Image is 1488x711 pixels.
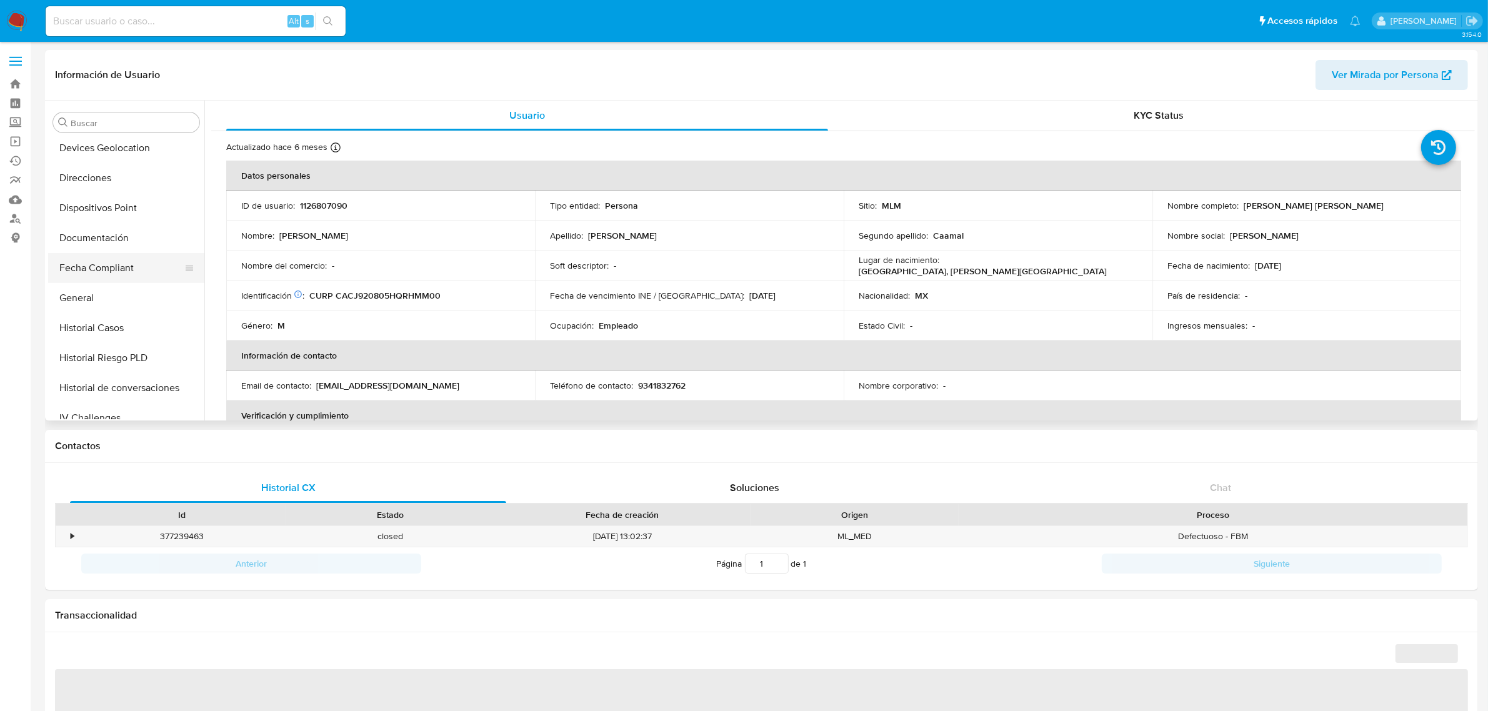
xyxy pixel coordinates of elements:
h1: Información de Usuario [55,69,160,81]
p: País de residencia : [1167,290,1240,301]
p: Persona [605,200,638,211]
p: Lugar de nacimiento : [859,254,939,266]
p: M [277,320,285,331]
button: Ver Mirada por Persona [1316,60,1468,90]
p: - [943,380,946,391]
h1: Transaccionalidad [55,609,1468,622]
button: Devices Geolocation [48,133,204,163]
button: search-icon [315,12,341,30]
div: Proceso [967,509,1459,521]
input: Buscar usuario o caso... [46,13,346,29]
div: Fecha de creación [503,509,742,521]
div: • [71,530,74,542]
div: Defectuoso - FBM [959,526,1467,547]
p: Ingresos mensuales : [1167,320,1247,331]
button: Anterior [81,554,421,574]
p: MLM [882,200,901,211]
p: Género : [241,320,272,331]
button: Fecha Compliant [48,253,194,283]
p: - [614,260,616,271]
p: [EMAIL_ADDRESS][DOMAIN_NAME] [316,380,459,391]
p: Actualizado hace 6 meses [226,141,327,153]
p: [PERSON_NAME] [1230,230,1299,241]
p: Teléfono de contacto : [550,380,633,391]
button: Siguiente [1102,554,1442,574]
span: Página de [717,554,807,574]
div: closed [286,526,494,547]
div: Origen [759,509,950,521]
p: [PERSON_NAME] [588,230,657,241]
p: ID de usuario : [241,200,295,211]
button: IV Challenges [48,403,204,433]
p: Tipo entidad : [550,200,600,211]
button: Dispositivos Point [48,193,204,223]
p: [GEOGRAPHIC_DATA], [PERSON_NAME][GEOGRAPHIC_DATA] [859,266,1107,277]
p: marianathalie.grajeda@mercadolibre.com.mx [1391,15,1461,27]
p: - [1252,320,1255,331]
div: 377239463 [77,526,286,547]
p: Empleado [599,320,638,331]
p: Estado Civil : [859,320,905,331]
span: Historial CX [261,480,316,495]
button: Direcciones [48,163,204,193]
p: Nacionalidad : [859,290,910,301]
p: Identificación : [241,290,304,301]
p: [PERSON_NAME] [PERSON_NAME] [1244,200,1384,211]
button: Historial de conversaciones [48,373,204,403]
div: [DATE] 13:02:37 [494,526,751,547]
p: Ocupación : [550,320,594,331]
p: - [910,320,912,331]
span: Usuario [509,108,545,122]
p: MX [915,290,928,301]
p: [DATE] [1255,260,1281,271]
span: KYC Status [1134,108,1184,122]
p: 1126807090 [300,200,347,211]
p: Fecha de nacimiento : [1167,260,1250,271]
p: Fecha de vencimiento INE / [GEOGRAPHIC_DATA] : [550,290,744,301]
p: CURP CACJ920805HQRHMM00 [309,290,441,301]
a: Salir [1466,14,1479,27]
p: Nombre completo : [1167,200,1239,211]
div: Id [86,509,277,521]
button: Documentación [48,223,204,253]
p: Nombre del comercio : [241,260,327,271]
p: - [332,260,334,271]
p: Nombre : [241,230,274,241]
p: [PERSON_NAME] [279,230,348,241]
th: Verificación y cumplimiento [226,400,1461,430]
p: Email de contacto : [241,380,311,391]
p: Soft descriptor : [550,260,609,271]
span: Accesos rápidos [1267,14,1337,27]
th: Datos personales [226,161,1461,191]
p: Caamal [933,230,964,241]
div: ML_MED [751,526,959,547]
p: - [1245,290,1247,301]
input: Buscar [71,117,194,129]
p: Nombre corporativo : [859,380,938,391]
h1: Contactos [55,440,1468,452]
span: Alt [289,15,299,27]
div: Estado [294,509,485,521]
p: Nombre social : [1167,230,1225,241]
button: Historial Casos [48,313,204,343]
button: General [48,283,204,313]
span: s [306,15,309,27]
button: Buscar [58,117,68,127]
p: 9341832762 [638,380,686,391]
span: Chat [1210,480,1231,495]
th: Información de contacto [226,341,1461,370]
p: Sitio : [859,200,877,211]
p: Apellido : [550,230,583,241]
p: [DATE] [749,290,776,301]
button: Historial Riesgo PLD [48,343,204,373]
a: Notificaciones [1350,16,1361,26]
span: Ver Mirada por Persona [1332,60,1439,90]
span: Soluciones [730,480,779,495]
span: 1 [804,557,807,570]
p: Segundo apellido : [859,230,928,241]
